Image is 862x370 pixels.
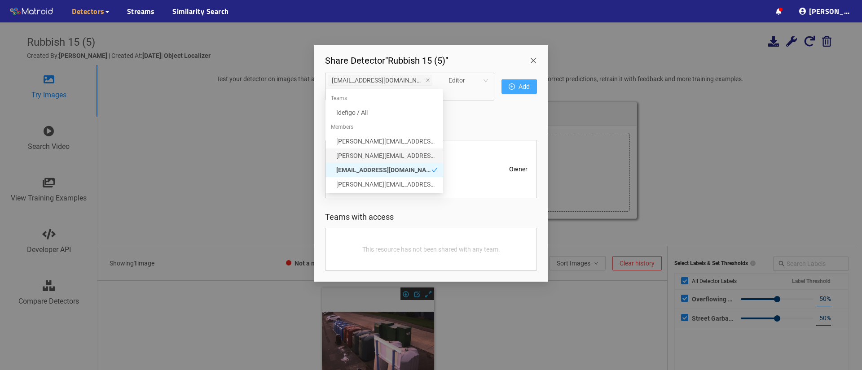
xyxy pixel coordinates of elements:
span: Add [519,82,530,91]
button: Close [523,45,548,70]
div: Idefigo / All [336,108,438,118]
div: [EMAIL_ADDRESS][DOMAIN_NAME] [336,165,431,175]
h4: Users with access [325,125,537,134]
button: plus-circleAdd [501,79,537,94]
div: maaz@idefigo.com [325,134,443,148]
span: Editor [449,74,488,87]
img: Matroid logo [9,5,54,18]
div: Teams [325,91,443,105]
p: Owner [509,164,528,174]
span: close [426,78,430,83]
a: Similarity Search [172,6,229,17]
span: [EMAIL_ADDRESS][DOMAIN_NAME] [332,75,424,85]
div: steve.aspin@idefigo.com [325,177,443,192]
div: Members [325,120,443,134]
a: What do the roles mean? [325,100,396,111]
div: [PERSON_NAME][EMAIL_ADDRESS][PERSON_NAME][DOMAIN_NAME] [336,151,438,161]
div: api@idefigo.com [325,163,443,177]
a: Streams [127,6,155,17]
span: check [431,167,438,173]
span: Detectors [72,6,105,17]
h4: Teams with access [325,213,537,222]
div: Idefigo / All [325,105,443,120]
span: Share Detector [325,55,385,66]
div: [PERSON_NAME][EMAIL_ADDRESS][DOMAIN_NAME] [336,136,438,146]
span: plus-circle [509,83,515,91]
div: [PERSON_NAME][EMAIL_ADDRESS][PERSON_NAME][DOMAIN_NAME] [336,179,438,189]
div: This resource has not been shared with any team. [334,237,528,261]
div: nick.mooyman@idefigo.com [325,148,443,163]
h3: " Rubbish 15 (5) " [325,56,448,65]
